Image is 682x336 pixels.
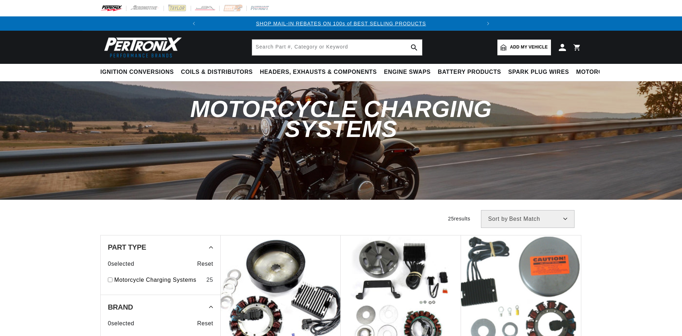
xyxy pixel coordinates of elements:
span: Headers, Exhausts & Components [260,68,377,76]
a: Motorcycle Charging Systems [114,275,204,285]
summary: Motorcycle [573,64,622,81]
span: 0 selected [108,259,134,269]
div: 1 of 2 [201,20,481,27]
span: Sort by [488,216,508,222]
span: 25 results [448,216,470,222]
summary: Ignition Conversions [100,64,177,81]
input: Search Part #, Category or Keyword [252,40,422,55]
span: Spark Plug Wires [508,68,569,76]
summary: Battery Products [434,64,505,81]
span: Part Type [108,244,146,251]
span: Reset [197,259,213,269]
select: Sort by [481,210,575,228]
button: Translation missing: en.sections.announcements.previous_announcement [187,16,201,31]
div: Announcement [201,20,481,27]
button: Translation missing: en.sections.announcements.next_announcement [481,16,495,31]
summary: Coils & Distributors [177,64,256,81]
span: Ignition Conversions [100,68,174,76]
summary: Spark Plug Wires [505,64,572,81]
button: search button [406,40,422,55]
span: Coils & Distributors [181,68,253,76]
span: Battery Products [438,68,501,76]
a: SHOP MAIL-IN REBATES ON 100s of BEST SELLING PRODUCTS [256,21,426,26]
span: Motorcycle [576,68,619,76]
span: Add my vehicle [510,44,548,51]
summary: Headers, Exhausts & Components [256,64,380,81]
span: 0 selected [108,319,134,328]
div: 25 [206,275,213,285]
slideshow-component: Translation missing: en.sections.announcements.announcement_bar [82,16,600,31]
span: Motorcycle Charging Systems [190,96,492,142]
img: Pertronix [100,35,182,60]
a: Add my vehicle [497,40,551,55]
span: Engine Swaps [384,68,431,76]
span: Reset [197,319,213,328]
span: Brand [108,304,133,311]
summary: Engine Swaps [380,64,434,81]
